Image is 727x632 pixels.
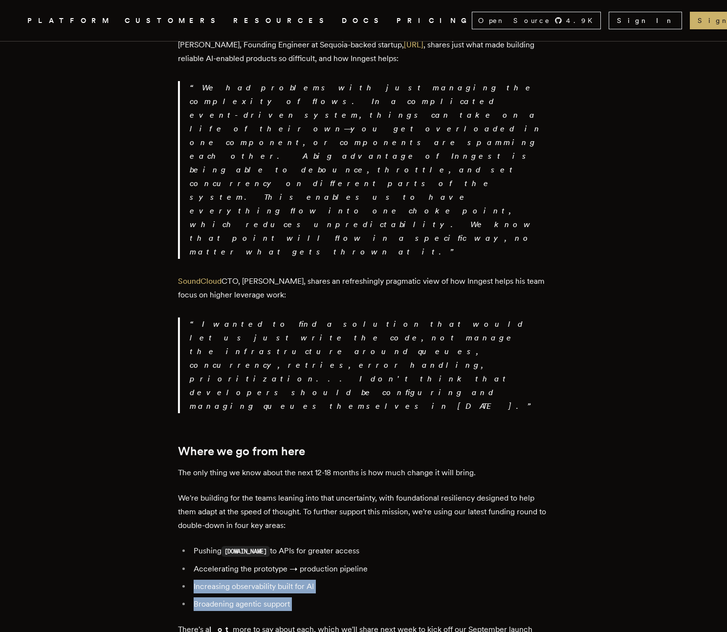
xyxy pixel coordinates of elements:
[404,40,423,49] a: [URL]
[190,317,550,413] p: I wanted to find a solution that would let us just write the code, not manage the infrastructure ...
[191,597,550,611] li: Broadening agentic support
[191,544,550,558] li: Pushing to APIs for greater access
[125,15,221,27] a: CUSTOMERS
[178,276,221,286] a: SoundCloud
[178,274,550,302] p: CTO, [PERSON_NAME], shares an refreshingly pragmatic view of how Inngest helps his team focus on ...
[178,38,550,65] p: [PERSON_NAME], Founding Engineer at Sequoia-backed startup, , shares just what made building reli...
[27,15,113,27] button: PLATFORM
[397,15,472,27] a: PRICING
[178,444,305,458] strong: Where we go from here
[221,546,270,557] code: [DOMAIN_NAME]
[178,466,550,480] p: The only thing we know about the next 12-18 months is how much change it will bring.
[233,15,330,27] button: RESOURCES
[478,16,551,25] span: Open Source
[566,16,598,25] span: 4.9 K
[190,81,550,259] p: We had problems with just managing the complexity of flows. In a complicated event-driven system,...
[178,491,550,532] p: We're building for the teams leaning into that uncertainty, with foundational resiliency designed...
[191,580,550,593] li: Increasing observability built for AI
[342,15,385,27] a: DOCS
[191,562,550,576] li: Accelerating the prototype → production pipeline
[609,12,682,29] a: Sign In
